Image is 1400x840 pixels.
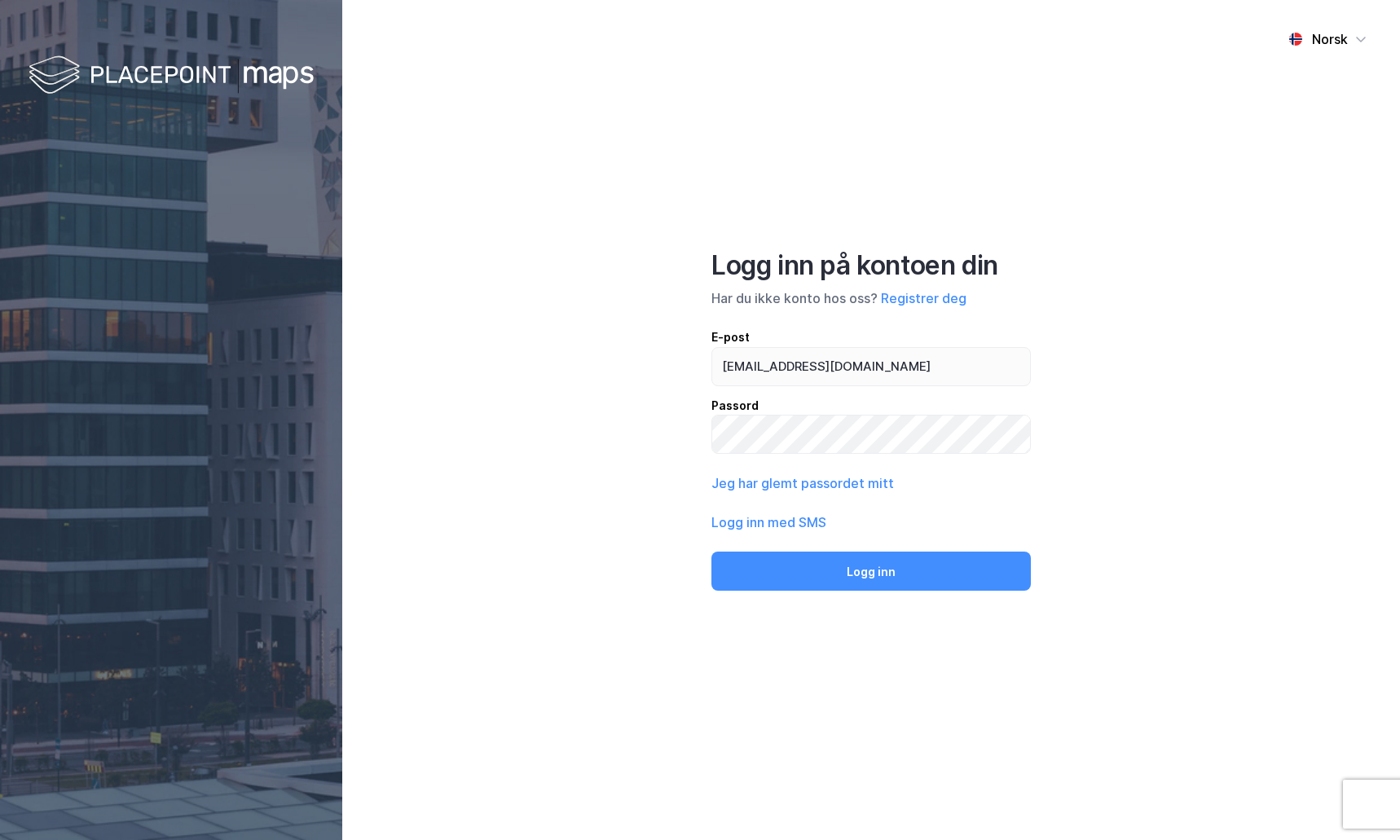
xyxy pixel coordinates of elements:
[1312,29,1348,49] div: Norsk
[711,396,1031,416] div: Passord
[29,52,314,100] img: logo-white.f07954bde2210d2a523dddb988cd2aa7.svg
[711,328,1031,347] div: E-post
[711,552,1031,591] button: Logg inn
[711,288,1031,308] div: Har du ikke konto hos oss?
[711,249,1031,282] div: Logg inn på kontoen din
[711,512,826,532] button: Logg inn med SMS
[881,288,966,308] button: Registrer deg
[711,473,894,493] button: Jeg har glemt passordet mitt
